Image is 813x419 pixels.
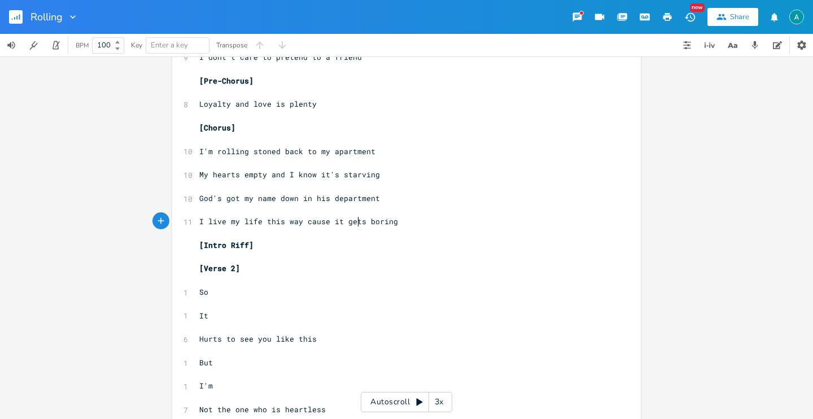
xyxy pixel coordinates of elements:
[30,12,63,22] span: Rolling
[730,12,749,22] div: Share
[76,42,89,49] div: BPM
[199,240,253,250] span: [Intro Riff]
[679,7,701,27] button: New
[199,123,235,133] span: [Chorus]
[151,40,188,50] span: Enter a key
[199,263,240,273] span: [Verse 2]
[199,76,253,86] span: [Pre-Chorus]
[199,99,317,109] span: Loyalty and love is plenty
[216,42,247,49] div: Transpose
[690,3,705,12] div: New
[707,8,758,26] button: Share
[199,404,326,414] span: Not the one who is heartless
[199,311,208,321] span: It
[199,381,213,391] span: I'm
[199,357,213,368] span: But
[199,216,398,226] span: I live my life this way cause it gets boring
[131,42,142,49] div: Key
[789,10,804,24] img: Alex
[429,392,449,412] div: 3x
[199,193,380,203] span: God's got my name down in his department
[199,146,375,156] span: I'm rolling stoned back to my apartment
[199,287,208,297] span: So
[199,52,362,62] span: I dont't care to pretend to a friend
[199,169,380,180] span: My hearts empty and I know it's starving
[199,334,317,344] span: Hurts to see you like this
[361,392,452,412] div: Autoscroll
